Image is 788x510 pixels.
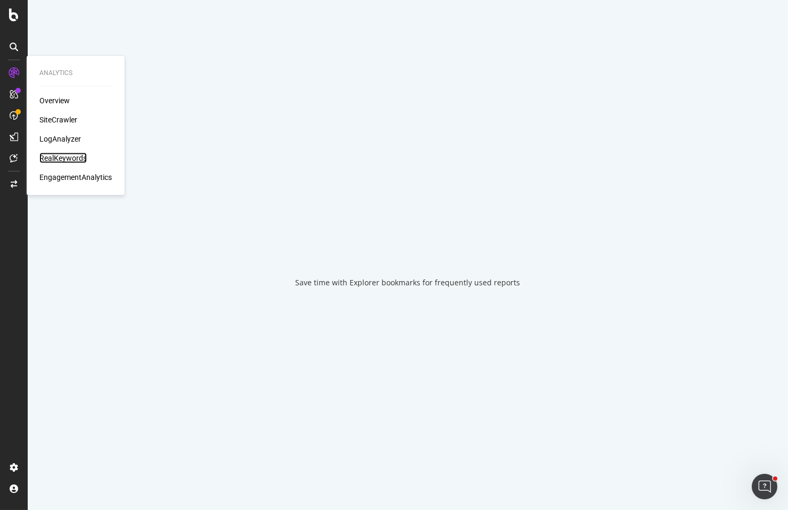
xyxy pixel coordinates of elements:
a: LogAnalyzer [39,134,81,144]
a: SiteCrawler [39,114,77,125]
div: Save time with Explorer bookmarks for frequently used reports [296,277,521,288]
div: animation [370,222,446,260]
a: EngagementAnalytics [39,172,112,183]
a: RealKeywords [39,153,87,163]
a: Overview [39,95,70,106]
iframe: Intercom live chat [752,474,777,499]
div: Analytics [39,69,112,78]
